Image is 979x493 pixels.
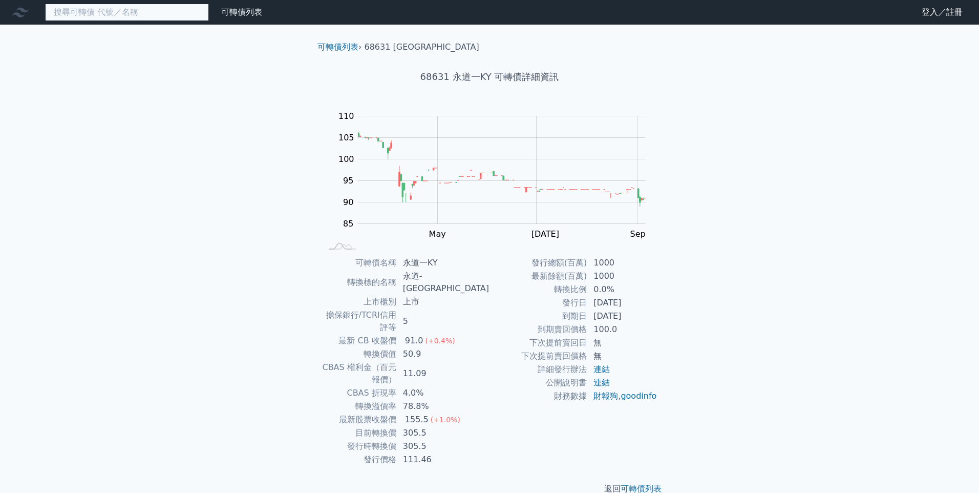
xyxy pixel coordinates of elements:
[338,133,354,142] tspan: 105
[587,323,657,336] td: 100.0
[489,376,587,389] td: 公開說明書
[489,270,587,283] td: 最新餘額(百萬)
[587,350,657,363] td: 無
[425,337,455,345] span: (+0.4%)
[429,229,446,239] tspan: May
[587,270,657,283] td: 1000
[587,296,657,310] td: [DATE]
[322,440,397,453] td: 發行時轉換價
[397,440,489,453] td: 305.5
[531,229,559,239] tspan: [DATE]
[489,310,587,323] td: 到期日
[317,41,361,53] li: ›
[593,364,610,374] a: 連結
[365,41,479,53] li: 68631 [GEOGRAPHIC_DATA]
[322,270,397,295] td: 轉換標的名稱
[397,361,489,386] td: 11.09
[322,309,397,334] td: 擔保銀行/TCRI信用評等
[403,414,431,426] div: 155.5
[587,336,657,350] td: 無
[621,391,656,401] a: goodinfo
[322,347,397,361] td: 轉換價值
[489,363,587,376] td: 詳細發行辦法
[587,256,657,270] td: 1000
[322,256,397,270] td: 可轉債名稱
[397,426,489,440] td: 305.5
[343,219,353,229] tspan: 85
[338,111,354,121] tspan: 110
[397,347,489,361] td: 50.9
[333,111,661,239] g: Chart
[587,389,657,403] td: ,
[338,154,354,164] tspan: 100
[489,389,587,403] td: 財務數據
[309,70,670,84] h1: 68631 永道一KY 可轉債詳細資訊
[397,295,489,309] td: 上市
[489,296,587,310] td: 發行日
[489,283,587,296] td: 轉換比例
[397,256,489,270] td: 永道一KY
[322,295,397,309] td: 上市櫃別
[489,323,587,336] td: 到期賣回價格
[593,391,618,401] a: 財報狗
[593,378,610,387] a: 連結
[322,413,397,426] td: 最新股票收盤價
[322,426,397,440] td: 目前轉換價
[403,335,425,347] div: 91.0
[317,42,358,52] a: 可轉債列表
[489,336,587,350] td: 下次提前賣回日
[322,361,397,386] td: CBAS 權利金（百元報價）
[322,400,397,413] td: 轉換溢價率
[322,334,397,347] td: 最新 CB 收盤價
[489,350,587,363] td: 下次提前賣回價格
[45,4,209,21] input: 搜尋可轉債 代號／名稱
[397,400,489,413] td: 78.8%
[630,229,646,239] tspan: Sep
[587,310,657,323] td: [DATE]
[397,309,489,334] td: 5
[397,386,489,400] td: 4.0%
[913,4,971,20] a: 登入／註冊
[322,386,397,400] td: CBAS 折現率
[343,176,353,186] tspan: 95
[221,7,262,17] a: 可轉債列表
[431,416,460,424] span: (+1.0%)
[322,453,397,466] td: 發行價格
[343,197,353,207] tspan: 90
[397,453,489,466] td: 111.46
[587,283,657,296] td: 0.0%
[489,256,587,270] td: 發行總額(百萬)
[397,270,489,295] td: 永道-[GEOGRAPHIC_DATA]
